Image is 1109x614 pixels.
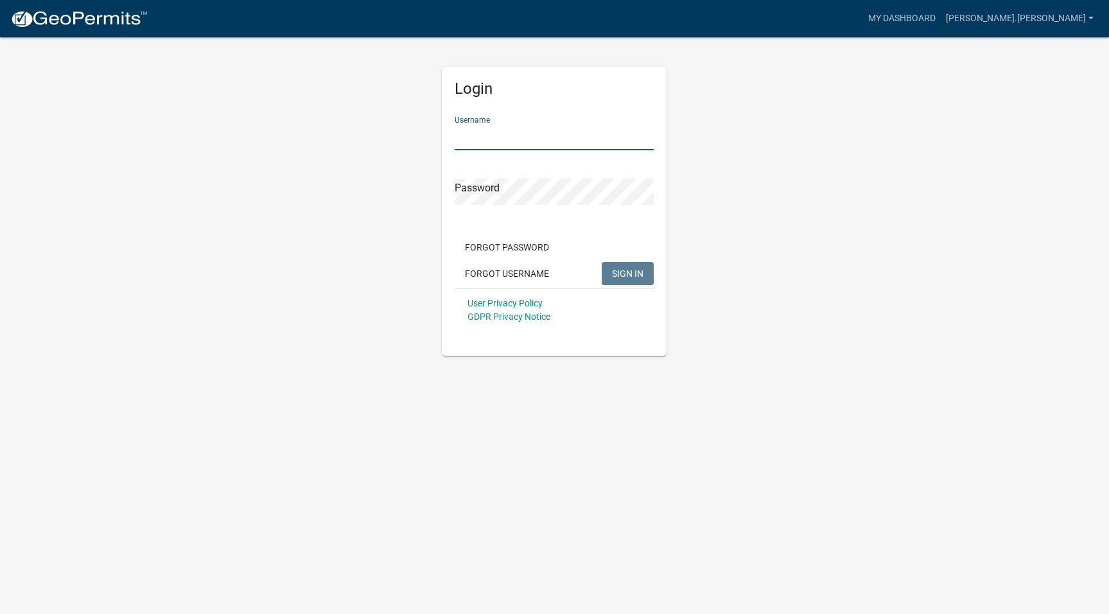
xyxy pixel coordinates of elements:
[602,262,654,285] button: SIGN IN
[941,6,1099,31] a: [PERSON_NAME].[PERSON_NAME]
[455,262,559,285] button: Forgot Username
[455,236,559,259] button: Forgot Password
[467,311,550,322] a: GDPR Privacy Notice
[863,6,941,31] a: My Dashboard
[467,298,543,308] a: User Privacy Policy
[612,268,643,278] span: SIGN IN
[455,80,654,98] h5: Login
